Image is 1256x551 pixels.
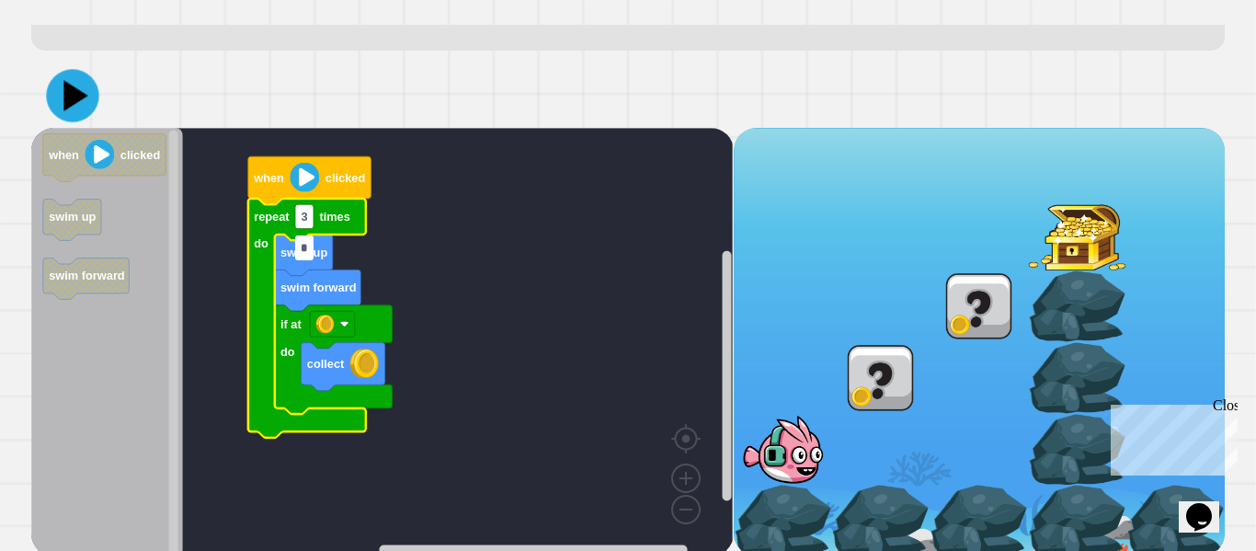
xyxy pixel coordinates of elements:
text: when [253,171,284,185]
text: collect [307,357,345,371]
text: do [254,236,268,250]
text: do [280,345,295,359]
text: repeat [254,210,290,224]
text: clicked [120,148,160,162]
iframe: chat widget [1103,397,1238,476]
text: swim forward [280,281,357,294]
text: swim up [49,210,96,224]
text: when [48,148,79,162]
text: clicked [325,171,365,185]
text: 3 [302,210,308,224]
iframe: chat widget [1179,477,1238,533]
text: times [320,210,350,224]
text: swim forward [49,269,125,282]
text: if at [280,317,302,331]
div: Chat with us now!Close [7,7,127,117]
text: swim up [280,246,327,259]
